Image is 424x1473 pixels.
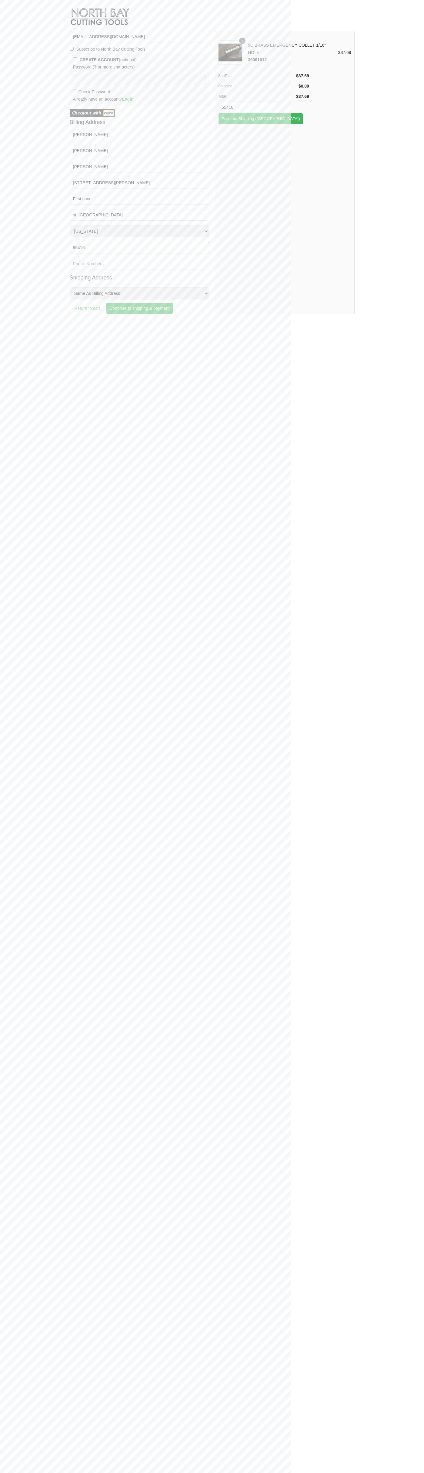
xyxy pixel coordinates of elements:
[70,161,209,172] input: Business
[70,242,209,253] input: ZIP/Postal
[79,57,119,62] b: CREATE ACCOUNT
[218,91,294,102] td: Total
[70,301,105,316] a: Return to cart
[76,45,145,53] b: Subscribe to North Bay Cutting Tools
[218,102,278,113] input: Postal Code
[70,258,209,269] input: Phone Number
[294,71,309,81] td: $37.69
[70,272,209,283] h3: Shipping address
[70,53,209,106] div: (optional) Password (7 or more characters) Check Password Already have an account?
[70,5,130,31] img: North Bay Cutting Tools
[70,209,209,221] input: City
[122,97,133,102] a: Login
[70,31,209,42] input: Email
[70,129,209,140] input: First Name
[218,81,294,91] td: Shipping
[70,193,209,205] input: Apt/Suite
[294,81,309,91] td: $0.00
[294,91,309,102] td: $37.69
[239,38,245,44] div: 1
[218,113,303,124] button: Estimate Shipping ([GEOGRAPHIC_DATA])
[245,42,338,63] div: 5C BRASS EMERGENCY COLLET 1/16" HOLE
[70,109,115,117] img: PayPal Express Checkout
[70,177,209,189] input: Address
[70,145,209,156] input: Last Name
[248,57,267,62] span: 39001612
[70,117,209,127] h3: Billing address
[106,302,173,314] input: Continue to shipping & payment
[218,40,242,65] img: 5C BRASS EMERGENCY COLLET 1/16" HOLE
[218,71,294,81] td: SubTotal
[338,49,351,56] div: $37.69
